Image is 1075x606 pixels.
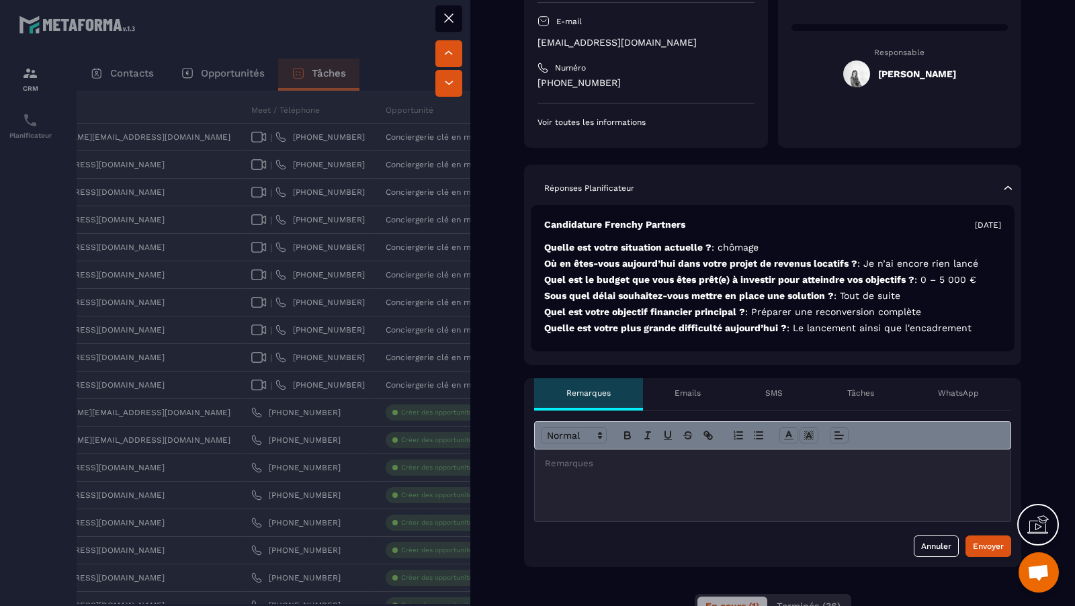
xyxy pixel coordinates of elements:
[765,388,783,398] p: SMS
[544,306,1001,318] p: Quel est votre objectif financier principal ?
[938,388,979,398] p: WhatsApp
[975,220,1001,230] p: [DATE]
[555,62,586,73] p: Numéro
[914,535,959,557] button: Annuler
[965,535,1011,557] button: Envoyer
[914,274,976,285] span: : 0 – 5 000 €
[1019,552,1059,593] div: Ouvrir le chat
[675,388,701,398] p: Emails
[544,183,634,193] p: Réponses Planificateur
[712,242,759,253] span: : chômage
[544,257,1001,270] p: Où en êtes-vous aujourd’hui dans votre projet de revenus locatifs ?
[834,290,900,301] span: : Tout de suite
[847,388,874,398] p: Tâches
[537,77,755,89] p: [PHONE_NUMBER]
[544,241,1001,254] p: Quelle est votre situation actuelle ?
[787,322,972,333] span: : Le lancement ainsi que l'encadrement
[556,16,582,27] p: E-mail
[878,69,956,79] h5: [PERSON_NAME]
[544,290,1001,302] p: Sous quel délai souhaitez-vous mettre en place une solution ?
[537,36,755,49] p: [EMAIL_ADDRESS][DOMAIN_NAME]
[544,218,685,231] p: Candidature Frenchy Partners
[544,273,1001,286] p: Quel est le budget que vous êtes prêt(e) à investir pour atteindre vos objectifs ?
[973,539,1004,553] div: Envoyer
[566,388,611,398] p: Remarques
[745,306,921,317] span: : Préparer une reconversion complète
[537,117,755,128] p: Voir toutes les informations
[791,48,1008,57] p: Responsable
[857,258,978,269] span: : Je n’ai encore rien lancé
[544,322,1001,335] p: Quelle est votre plus grande difficulté aujourd’hui ?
